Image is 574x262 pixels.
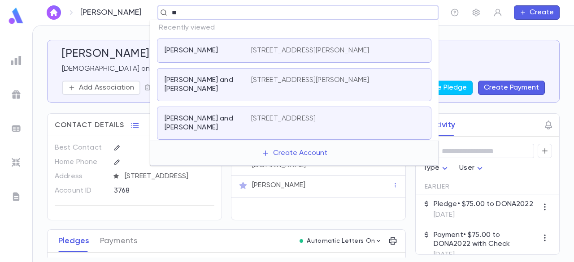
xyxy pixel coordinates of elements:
span: Type [423,164,440,172]
img: campaigns_grey.99e729a5f7ee94e3726e6486bddda8f1.svg [11,89,22,100]
img: home_white.a664292cf8c1dea59945f0da9f25487c.svg [48,9,59,16]
button: Create Pledge [412,81,473,95]
p: Recently viewed [150,20,439,36]
img: batches_grey.339ca447c9d9533ef1741baa751efc33.svg [11,123,22,134]
p: Home Phone [55,155,106,169]
button: Create Payment [478,81,545,95]
p: [PERSON_NAME] and [PERSON_NAME] [165,76,240,94]
p: [STREET_ADDRESS][PERSON_NAME] [251,46,370,55]
p: [DATE] [434,210,533,219]
p: Payment • $75.00 to DONA2022 with Check [434,231,538,249]
img: logo [7,7,25,25]
button: Create [514,5,560,20]
img: imports_grey.530a8a0e642e233f2baf0ef88e8c9fcb.svg [11,157,22,168]
button: Automatic Letters On [296,235,386,247]
span: [STREET_ADDRESS] [121,172,215,181]
p: Automatic Letters On [307,237,375,245]
p: [STREET_ADDRESS] [251,114,316,123]
p: Pledge • $75.00 to DONA2022 [434,200,533,209]
p: Address [55,169,106,184]
p: [PERSON_NAME] [252,181,305,190]
button: Activity [426,114,455,136]
h5: [PERSON_NAME] [62,47,150,61]
img: letters_grey.7941b92b52307dd3b8a917253454ce1c.svg [11,191,22,202]
p: [STREET_ADDRESS][PERSON_NAME] [251,76,370,85]
p: Account ID [55,184,106,198]
button: Payments [100,230,137,252]
span: Contact Details [55,121,124,130]
p: Add Association [79,83,134,92]
p: [PERSON_NAME] and [PERSON_NAME] [165,114,240,132]
span: Earlier [425,183,450,190]
p: [DEMOGRAPHIC_DATA] and Mrs. [62,64,545,73]
div: Type [423,159,451,177]
span: User [459,164,474,172]
p: [DATE] [434,250,538,259]
img: reports_grey.c525e4749d1bce6a11f5fe2a8de1b229.svg [11,55,22,66]
button: Pledges [58,230,89,252]
p: [PERSON_NAME] [165,46,218,55]
p: [PERSON_NAME] [80,8,142,17]
button: Create Account [254,145,335,162]
p: Best Contact [55,141,106,155]
div: User [459,159,485,177]
button: Add Association [62,81,140,95]
div: 3768 [114,184,195,197]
